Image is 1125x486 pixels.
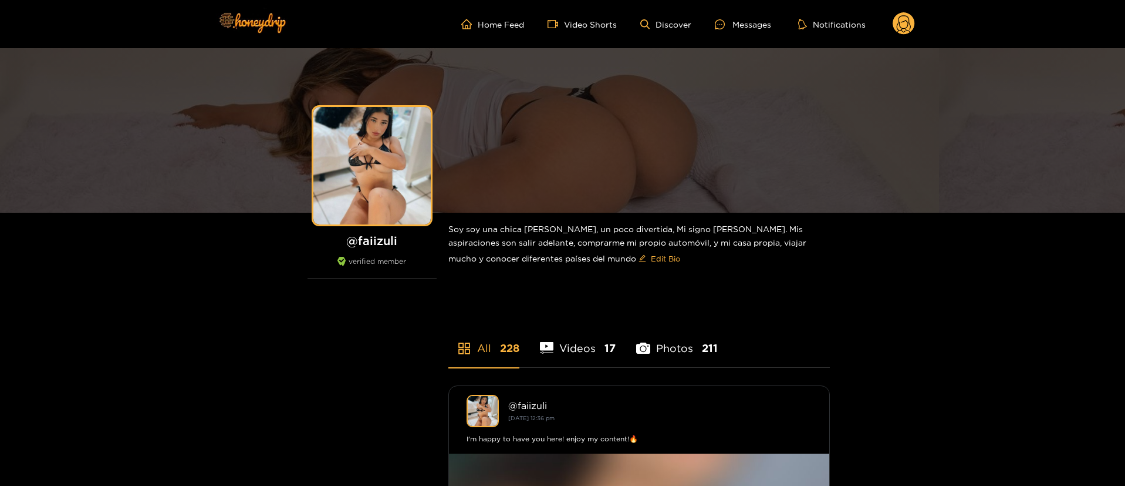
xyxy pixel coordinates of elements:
span: appstore [457,341,471,356]
div: I'm happy to have you here! enjoy my content!🔥 [467,433,812,445]
div: @ faiizuli [508,400,812,411]
button: editEdit Bio [636,249,683,268]
li: Videos [540,314,616,367]
li: Photos [636,314,718,367]
img: faiizuli [467,395,499,427]
span: 228 [500,341,519,356]
button: Notifications [795,18,869,30]
span: video-camera [548,19,564,29]
span: Edit Bio [651,253,680,264]
div: verified member [308,257,437,279]
div: Messages [715,18,771,31]
span: 211 [702,341,718,356]
small: [DATE] 12:36 pm [508,415,555,421]
h1: @ faiizuli [308,233,437,248]
li: All [448,314,519,367]
a: Video Shorts [548,19,617,29]
a: Home Feed [461,19,524,29]
div: Soy soy una chica [PERSON_NAME], un poco divertida, Mi signo [PERSON_NAME]. Mis aspiraciones son ... [448,213,830,277]
span: home [461,19,478,29]
a: Discover [640,19,691,29]
span: 17 [604,341,616,356]
span: edit [638,254,646,263]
